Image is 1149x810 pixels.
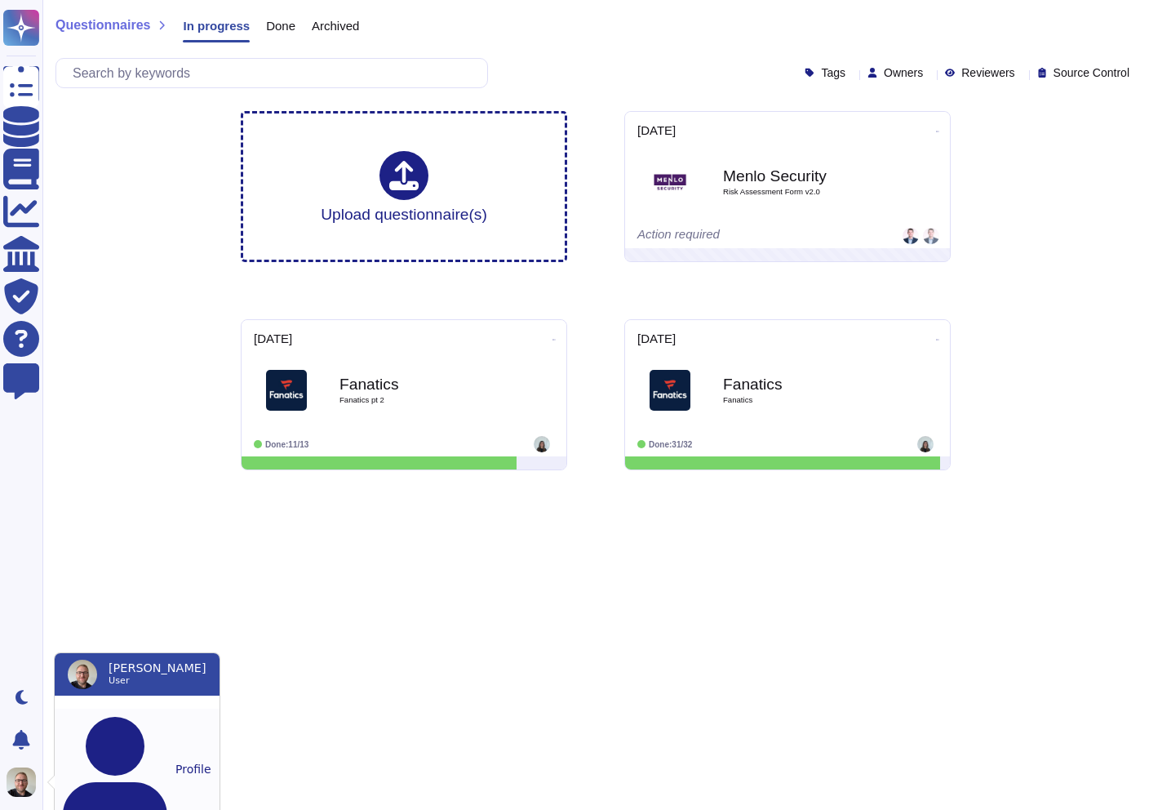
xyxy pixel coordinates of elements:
[55,19,150,32] span: Questionnaires
[3,764,47,800] button: user
[68,660,97,689] img: user
[637,124,676,136] span: [DATE]
[723,188,886,196] span: Risk Assessment Form v2.0
[183,20,250,32] span: In progress
[723,168,886,184] b: Menlo Security
[254,332,292,345] span: [DATE]
[650,162,690,202] img: Logo
[723,376,886,392] b: Fanatics
[321,151,487,222] div: Upload questionnaire(s)
[7,768,36,797] img: user
[637,228,837,244] div: Action required
[961,67,1014,78] span: Reviewers
[109,674,206,688] div: User
[312,20,359,32] span: Archived
[266,370,307,411] img: Logo
[1054,67,1129,78] span: Source Control
[339,396,503,404] span: Fanatics pt 2
[923,228,939,244] img: user
[821,67,845,78] span: Tags
[723,396,886,404] span: Fanatics
[266,20,295,32] span: Done
[637,332,676,345] span: [DATE]
[64,59,487,87] input: Search by keywords
[649,440,692,449] span: Done: 31/32
[917,436,934,452] img: user
[903,228,919,244] img: user
[534,436,550,452] img: user
[265,440,308,449] span: Done: 11/13
[109,661,206,674] span: [PERSON_NAME]
[884,67,923,78] span: Owners
[650,370,690,411] img: Logo
[339,376,503,392] b: Fanatics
